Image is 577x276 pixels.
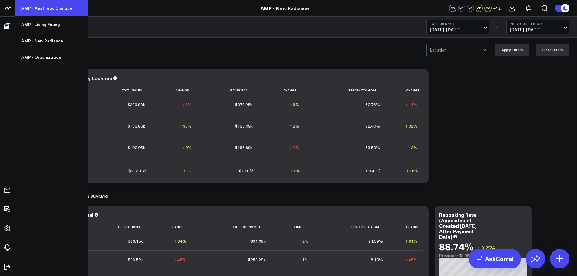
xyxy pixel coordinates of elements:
[128,168,146,174] div: $562.16k
[493,5,501,12] button: +12
[406,123,417,129] div: ↑ 32%
[388,222,423,232] th: Change
[484,5,492,12] div: CG
[128,238,143,244] div: $86.15k
[478,244,480,252] span: ↑
[493,6,501,10] span: + 12
[291,168,300,174] div: ↑ 2%
[365,101,380,108] div: 60.76%
[426,20,489,34] button: Last 30 Days[DATE]-[DATE]
[506,20,569,34] button: Previous Period[DATE]-[DATE]
[290,163,299,169] div: ↑ 2%
[128,123,145,129] div: $136.86k
[371,257,383,263] div: 8.10%
[174,257,186,263] div: ↓ 45%
[481,244,495,251] span: 0.75%
[476,5,483,12] div: CP
[271,222,314,232] th: Change
[128,257,143,263] div: $20.52k
[510,27,566,32] span: [DATE] - [DATE]
[430,22,486,25] b: Last 30 Days
[299,238,309,244] div: ↑ 2%
[15,49,88,65] a: AMP - Organization
[439,253,527,258] div: Previous: 88.08%
[406,163,417,169] div: ↑ 74%
[406,257,417,263] div: ↓ 45%
[365,145,380,151] div: 53.53%
[439,211,476,240] div: Rebooking Rate (Appointment Created [DATE] After Payment Date)
[148,222,191,232] th: Change
[15,33,88,49] a: AMP - New Radiance
[180,163,192,169] div: ↑ 77%
[406,238,417,244] div: ↑ 81%
[430,27,486,32] span: [DATE] - [DATE]
[88,85,151,95] th: Total Sales
[182,145,192,151] div: ↑ 0%
[385,85,423,95] th: Change
[260,5,309,12] a: AMP - New Radiance
[130,163,145,169] div: $84.78k
[290,101,299,108] div: ↑ 6%
[492,25,503,29] div: VS
[192,222,271,232] th: Collections Goal
[88,222,148,232] th: Collections
[536,44,569,56] button: Clear Filters
[180,123,192,129] div: ↑ 35%
[495,44,529,56] button: Apply Filters
[290,145,299,151] div: ↓ 2%
[290,123,299,129] div: ↑ 2%
[174,238,186,244] div: ↑ 84%
[458,5,465,12] div: KD
[365,163,380,169] div: 96.28%
[408,145,417,151] div: ↑ 3%
[235,123,253,129] div: $166.09k
[305,85,385,95] th: Percent To Goal
[248,257,266,263] div: $253.29k
[406,101,417,108] div: ↓ 11%
[469,249,521,268] a: AskCorral
[368,238,383,244] div: 94.59%
[239,168,254,174] div: $1.06M
[510,22,566,25] b: Previous Period
[183,168,193,174] div: ↑ 6%
[15,16,88,33] a: AMP - Living Young
[299,257,309,263] div: ↑ 1%
[439,241,473,252] div: 88.74%
[258,85,305,95] th: Change
[467,5,474,12] div: KR
[197,85,258,95] th: Sales Goal
[182,101,192,108] div: ↓ 5%
[235,101,253,108] div: $378.25k
[366,168,381,174] div: 59.46%
[449,5,456,12] div: CS
[128,101,145,108] div: $229.83k
[250,238,266,244] div: $91.08k
[314,222,388,232] th: Percent To Goal
[406,168,418,174] div: ↑ 18%
[151,85,197,95] th: Change
[237,163,253,169] div: $88.06k
[235,145,253,151] div: $186.89k
[365,123,380,129] div: 82.40%
[128,145,145,151] div: $100.05k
